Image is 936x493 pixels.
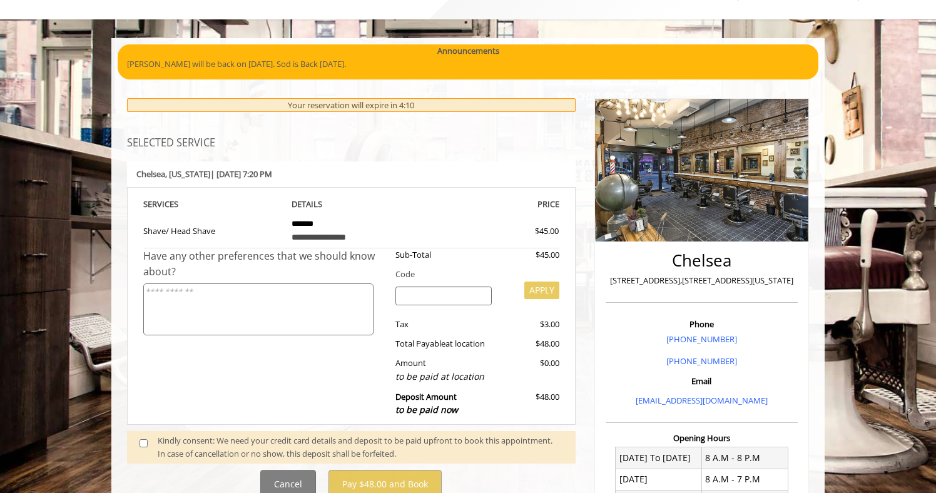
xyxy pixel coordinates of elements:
[143,197,282,211] th: SERVICE
[609,320,795,328] h3: Phone
[636,395,768,406] a: [EMAIL_ADDRESS][DOMAIN_NAME]
[437,44,499,58] b: Announcements
[501,357,559,384] div: $0.00
[609,377,795,385] h3: Email
[701,469,788,490] td: 8 A.M - 7 P.M
[445,338,485,349] span: at location
[616,469,702,490] td: [DATE]
[666,355,737,367] a: [PHONE_NUMBER]
[501,318,559,331] div: $3.00
[127,138,576,149] h3: SELECTED SERVICE
[501,390,559,417] div: $48.00
[395,404,458,415] span: to be paid now
[501,337,559,350] div: $48.00
[666,333,737,345] a: [PHONE_NUMBER]
[501,248,559,262] div: $45.00
[386,268,559,281] div: Code
[606,434,798,442] h3: Opening Hours
[524,282,559,299] button: APPLY
[386,318,502,331] div: Tax
[395,370,492,384] div: to be paid at location
[165,168,210,180] span: , [US_STATE]
[127,58,809,71] p: [PERSON_NAME] will be back on [DATE]. Sod is Back [DATE].
[490,225,559,238] div: $45.00
[136,168,272,180] b: Chelsea | [DATE] 7:20 PM
[395,391,458,416] b: Deposit Amount
[174,198,178,210] span: S
[420,197,559,211] th: PRICE
[701,447,788,469] td: 8 A.M - 8 P.M
[609,274,795,287] p: [STREET_ADDRESS],[STREET_ADDRESS][US_STATE]
[609,252,795,270] h2: Chelsea
[386,357,502,384] div: Amount
[158,434,563,460] div: Kindly consent: We need your credit card details and deposit to be paid upfront to book this appo...
[143,211,282,248] td: Shave/ Head Shave
[143,248,386,280] div: Have any other preferences that we should know about?
[386,248,502,262] div: Sub-Total
[616,447,702,469] td: [DATE] To [DATE]
[282,197,421,211] th: DETAILS
[386,337,502,350] div: Total Payable
[127,98,576,113] div: Your reservation will expire in 4:10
